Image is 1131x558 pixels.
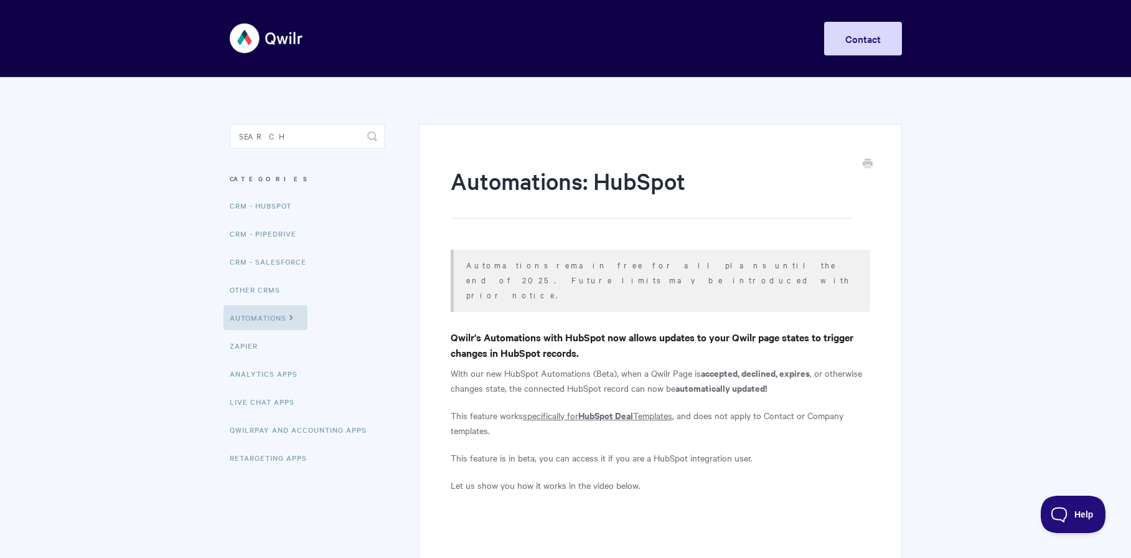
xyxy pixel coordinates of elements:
a: CRM - Pipedrive [230,221,306,246]
u: specifically for [523,409,578,422]
a: Zapier [230,333,267,358]
h3: Categories [230,168,385,190]
h1: Automations: HubSpot [451,165,851,219]
a: Print this Article [863,158,873,171]
a: Automations [223,305,307,330]
a: CRM - HubSpot [230,193,301,218]
a: Analytics Apps [230,361,307,386]
iframe: Toggle Customer Support [1041,496,1106,533]
a: Live Chat Apps [230,389,304,414]
a: Other CRMs [230,277,289,302]
p: Let us show you how it works in the video below. [451,478,870,493]
p: This feature works , and does not apply to Contact or Company templates. [451,408,870,438]
a: QwilrPay and Accounting Apps [230,417,376,442]
a: Retargeting Apps [230,445,316,470]
b: automatically updated! [675,381,767,394]
a: Contact [824,22,902,55]
a: CRM - Salesforce [230,249,316,274]
b: HubSpot Deal [578,409,633,422]
b: accepted, declined, expires [701,366,810,379]
h4: Qwilr's Automations with HubSpot now allows updates to your Qwilr page states to trigger changes ... [451,329,870,361]
p: With our new HubSpot Automations (Beta), when a Qwilr Page is , or otherwise changes state, the c... [451,366,870,395]
img: Qwilr Help Center [230,15,304,62]
u: Templates [633,409,672,422]
p: This feature is in beta, you can access it if you are a HubSpot integration user. [451,450,870,465]
p: Automations remain free for all plans until the end of 2025. Future limits may be introduced with... [466,257,854,302]
input: Search [230,124,385,149]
